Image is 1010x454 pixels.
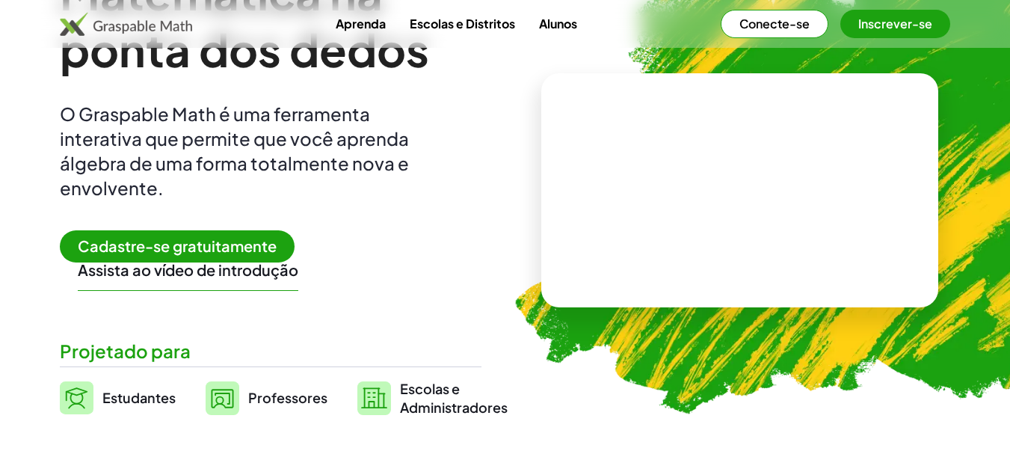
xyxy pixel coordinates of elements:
font: O Graspable Math é uma ferramenta interativa que permite que você aprenda álgebra de uma forma to... [60,102,409,199]
font: Conecte-se [739,16,810,31]
font: Administradores [400,399,508,416]
font: Alunos [539,16,577,31]
font: Assista ao vídeo de introdução [78,260,298,279]
a: Alunos [527,10,589,37]
a: Professores [206,379,327,417]
button: Inscrever-se [840,10,950,38]
button: Assista ao vídeo de introdução [78,260,298,280]
img: svg%3e [60,381,93,414]
button: Conecte-se [721,10,828,38]
a: Aprenda [324,10,398,37]
font: Escolas e Distritos [410,16,515,31]
img: svg%3e [206,381,239,415]
a: Estudantes [60,379,176,417]
a: Escolas e Distritos [398,10,527,37]
font: Escolas e [400,380,460,397]
font: Projetado para [60,340,191,362]
font: Inscrever-se [858,16,932,31]
video: O que é isso? Isto é notação matemática dinâmica. A notação matemática dinâmica desempenha um pap... [627,134,852,246]
font: Cadastre-se gratuitamente [78,236,277,255]
font: Professores [248,389,327,406]
font: Aprenda [336,16,386,31]
img: svg%3e [357,381,391,415]
font: Estudantes [102,389,176,406]
a: Escolas eAdministradores [357,379,508,417]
